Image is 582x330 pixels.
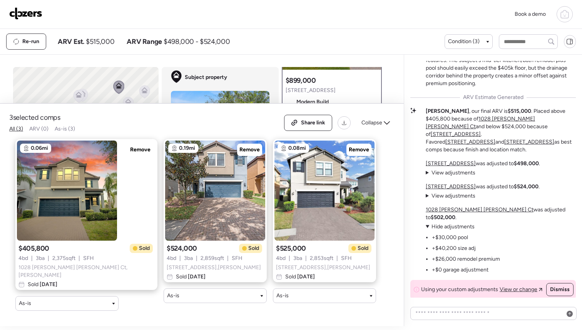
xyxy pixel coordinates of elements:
strong: $498,000 [514,160,539,167]
span: 0.08mi [288,144,306,152]
p: , our final ARV is . Placed above $405,800 because of and below $524,000 because of . Favored and... [426,107,576,154]
a: [STREET_ADDRESS] [445,139,495,145]
span: Remove [130,146,151,154]
span: [DATE] [38,281,57,288]
span: Sold [358,245,368,252]
span: Hide adjustments [431,223,475,230]
span: 4 bd [276,255,286,262]
span: | [227,255,229,262]
span: As-is [19,300,31,307]
a: 1028 [PERSON_NAME] [PERSON_NAME] Ct [426,206,533,213]
span: | [336,255,338,262]
span: As-is (3) [55,126,75,132]
p: was adjusted to . [426,183,540,191]
span: SFH [232,255,242,262]
span: View or change [500,286,537,293]
span: Dismiss [550,286,570,293]
strong: [PERSON_NAME] [426,108,469,114]
summary: View adjustments [426,192,475,200]
span: 3 ba [36,255,45,262]
span: 0.19mi [179,144,195,152]
strong: $502,000 [431,214,455,221]
span: [DATE] [296,273,315,280]
span: 4 bd [167,255,176,262]
span: | [289,255,290,262]
li: +$30,000 pool [432,234,468,241]
summary: Hide adjustments [426,223,500,231]
span: 4 bd [18,255,28,262]
span: ARV Estimate Generated [463,94,523,101]
span: ARV Est. [58,37,84,46]
span: 2,375 sqft [52,255,75,262]
span: [STREET_ADDRESS] , [PERSON_NAME] [276,264,370,271]
span: As-is [276,292,289,300]
span: Share link [301,119,325,127]
span: SFH [83,255,94,262]
span: | [196,255,197,262]
a: 1028 [PERSON_NAME] [PERSON_NAME] Ct [426,116,535,130]
span: [STREET_ADDRESS] , [PERSON_NAME] [167,264,261,271]
span: 3 ba [184,255,193,262]
span: As-is [167,292,179,300]
span: Condition (3) [448,38,480,45]
a: [STREET_ADDRESS] [431,131,481,137]
span: Sold [176,273,206,281]
span: [STREET_ADDRESS] [286,87,336,94]
a: [STREET_ADDRESS] [426,183,476,190]
a: View or change [500,286,542,293]
span: View adjustments [431,193,475,199]
span: 2,859 sqft [201,255,224,262]
p: was adjusted to . [426,206,576,221]
span: 3 ba [293,255,302,262]
span: $515,000 [86,37,114,46]
span: Subject property [185,74,227,81]
strong: $515,000 [508,108,531,114]
span: Sold [285,273,315,281]
span: | [179,255,181,262]
span: 1028 [PERSON_NAME] [PERSON_NAME] Ct , [PERSON_NAME] [18,264,154,279]
span: Book a demo [515,11,546,17]
span: 0.06mi [31,144,48,152]
a: [STREET_ADDRESS] [504,139,554,145]
span: Sold [28,281,57,288]
h3: $899,000 [286,76,316,85]
span: $524,000 [167,244,197,253]
span: Re-run [22,38,39,45]
span: | [48,255,49,262]
span: $525,000 [276,244,306,253]
span: Modern Build [296,98,329,106]
p: was adjusted to . [426,160,540,168]
span: | [79,255,80,262]
span: Using your custom adjustments [421,286,498,293]
span: Sold [248,245,259,252]
span: $405,800 [18,244,49,253]
strong: $524,000 [514,183,539,190]
span: Collapse [361,119,382,127]
span: Remove [239,146,260,154]
span: $498,000 - $524,000 [164,37,230,46]
summary: View adjustments [426,169,475,177]
span: SFH [341,255,352,262]
li: +$26,000 remodel premium [432,255,500,263]
span: 2,853 sqft [310,255,333,262]
a: [STREET_ADDRESS] [426,160,476,167]
span: Sold [139,245,150,252]
img: Logo [9,7,42,20]
li: +$0 garage adjustment [432,266,488,274]
span: Remove [349,146,369,154]
span: View adjustments [431,169,475,176]
span: | [31,255,33,262]
span: ARV (0) [29,126,48,132]
span: ARV Range [127,37,162,46]
span: 3 selected comps [9,113,60,122]
span: All (3) [9,126,23,132]
li: +$40,200 size adj [432,245,476,252]
span: [DATE] [187,273,206,280]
